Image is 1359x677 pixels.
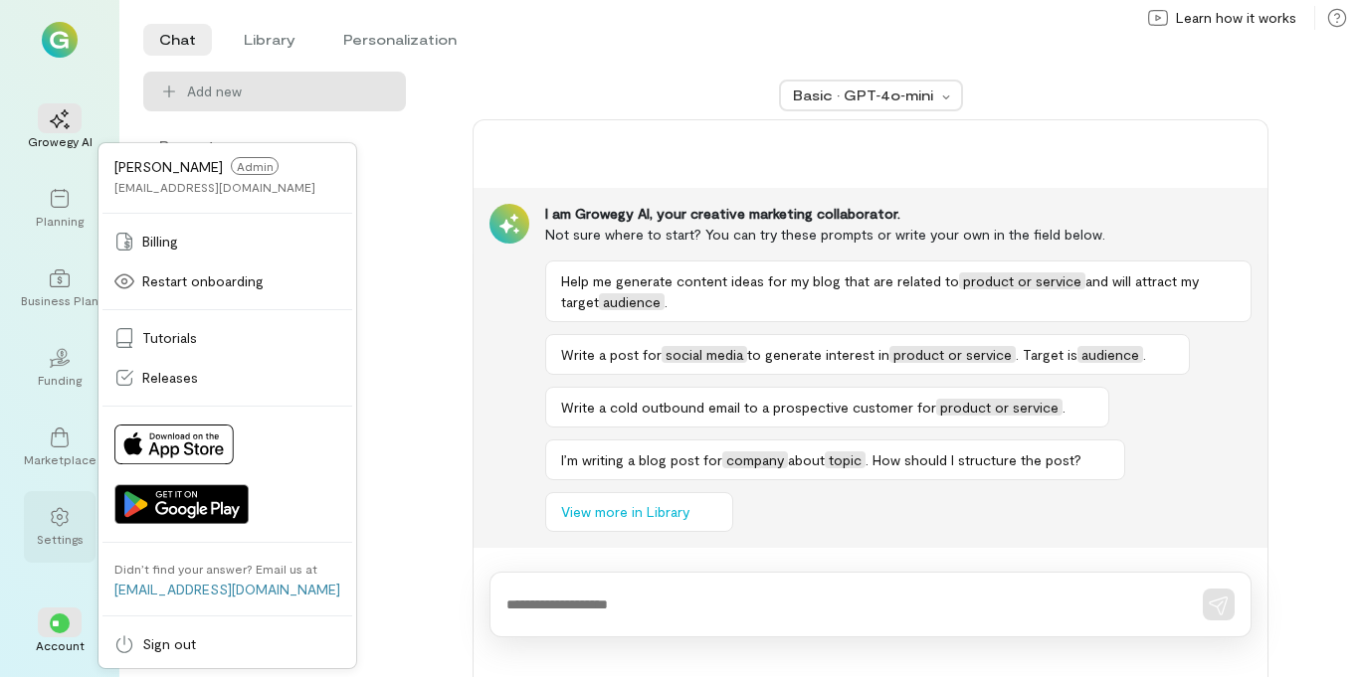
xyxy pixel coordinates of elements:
[793,85,936,105] div: Basic · GPT‑4o‑mini
[36,637,85,653] div: Account
[747,346,889,363] span: to generate interest in
[1063,399,1066,416] span: .
[21,292,98,308] div: Business Plan
[187,82,242,101] span: Add new
[142,328,197,348] span: Tutorials
[936,399,1063,416] span: product or service
[142,368,198,388] span: Releases
[825,451,866,468] span: topic
[665,293,668,310] span: .
[327,24,473,56] li: Personalization
[545,224,1252,245] div: Not sure where to start? You can try these prompts or write your own in the field below.
[561,451,722,468] span: I’m writing a blog post for
[24,491,96,563] a: Settings
[102,261,352,301] a: Restart onboarding
[114,424,234,464] img: Download on App Store
[545,439,1125,480] button: I’m writing a blog post forcompanyabouttopic. How should I structure the post?
[959,272,1085,289] span: product or service
[28,133,93,149] div: Growegy AI
[143,24,212,56] li: Chat
[722,451,788,468] span: company
[889,346,1016,363] span: product or service
[561,272,959,289] span: Help me generate content ideas for my blog that are related to
[24,173,96,245] a: Planning
[24,93,96,165] a: Growegy AI
[102,358,352,398] a: Releases
[561,346,662,363] span: Write a post for
[114,561,317,577] div: Didn’t find your answer? Email us at
[545,387,1109,427] button: Write a cold outbound email to a prospective customer forproduct or service.
[866,451,1081,468] span: . How should I structure the post?
[24,253,96,324] a: Business Plan
[599,293,665,310] span: audience
[561,399,936,416] span: Write a cold outbound email to a prospective customer for
[38,372,82,388] div: Funding
[662,346,747,363] span: social media
[561,502,689,522] span: View more in Library
[37,531,84,547] div: Settings
[545,204,1252,224] div: I am Growegy AI, your creative marketing collaborator.
[228,24,311,56] li: Library
[1077,346,1143,363] span: audience
[114,179,315,195] div: [EMAIL_ADDRESS][DOMAIN_NAME]
[24,412,96,483] a: Marketplace
[545,260,1252,322] button: Help me generate content ideas for my blog that are related toproduct or serviceand will attract ...
[1176,8,1296,28] span: Learn how it works
[545,334,1190,375] button: Write a post forsocial mediato generate interest inproduct or service. Target isaudience.
[143,135,406,156] div: Recent
[102,318,352,358] a: Tutorials
[142,232,178,252] span: Billing
[142,634,196,654] span: Sign out
[24,451,97,467] div: Marketplace
[114,484,249,524] img: Get it on Google Play
[24,332,96,404] a: Funding
[102,222,352,261] a: Billing
[1016,346,1077,363] span: . Target is
[545,492,733,532] button: View more in Library
[1143,346,1146,363] span: .
[114,158,223,175] span: [PERSON_NAME]
[231,157,279,175] span: Admin
[142,271,264,291] span: Restart onboarding
[788,451,825,468] span: about
[102,624,352,664] a: Sign out
[36,213,84,229] div: Planning
[114,581,340,597] a: [EMAIL_ADDRESS][DOMAIN_NAME]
